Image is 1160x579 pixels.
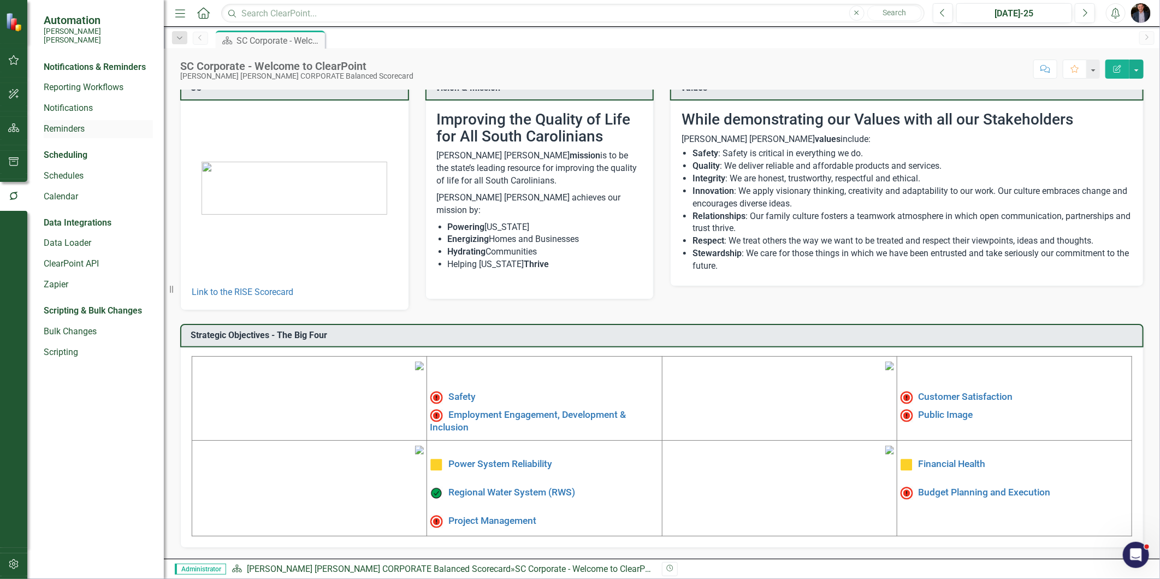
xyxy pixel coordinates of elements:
[885,362,894,370] img: mceclip2%20v3.png
[448,392,476,403] a: Safety
[448,222,485,232] strong: Powering
[448,459,552,470] a: Power System Reliability
[867,5,922,21] button: Search
[448,246,486,257] strong: Hydrating
[693,173,1132,185] li: : We are honest, trustworthy, respectful and ethical.
[693,247,1132,273] li: : We care for those things in which we have been entrusted and take seriously our commitment to t...
[236,34,322,48] div: SC Corporate - Welcome to ClearPoint
[44,61,146,74] div: Notifications & Reminders
[900,391,913,404] img: High Alert
[448,258,643,271] li: Helping [US_STATE]
[693,147,1132,160] li: : Safety is critical in everything we do.
[1123,542,1149,568] iframe: Intercom live chat
[191,330,1137,340] h3: Strategic Objectives - The Big Four
[515,564,660,574] div: SC Corporate - Welcome to ClearPoint
[44,81,153,94] a: Reporting Workflows
[430,515,443,528] img: Not Meeting Target
[1131,3,1151,23] img: Chris Amodeo
[44,346,153,359] a: Scripting
[883,8,906,17] span: Search
[44,279,153,291] a: Zapier
[192,287,293,297] a: Link to the RISE Scorecard
[693,211,745,221] strong: Relationships
[919,487,1051,498] a: Budget Planning and Execution
[448,487,575,498] a: Regional Water System (RWS)
[436,83,648,93] h3: Vision & Mission
[191,83,403,93] h3: SC
[448,233,643,246] li: Homes and Businesses
[415,362,424,370] img: mceclip1%20v4.png
[247,564,511,574] a: [PERSON_NAME] [PERSON_NAME] CORPORATE Balanced Scorecard
[524,259,549,269] strong: Thrive
[44,305,142,317] div: Scripting & Bulk Changes
[44,237,153,250] a: Data Loader
[570,150,601,161] strong: mission
[693,161,720,171] strong: Quality
[221,4,925,23] input: Search ClearPoint...
[415,446,424,454] img: mceclip3%20v3.png
[232,563,654,576] div: »
[44,217,111,229] div: Data Integrations
[437,150,643,190] p: [PERSON_NAME] [PERSON_NAME] is to be the state’s leading resource for improving the quality of li...
[430,458,443,471] img: Caution
[885,446,894,454] img: mceclip4.png
[693,186,734,196] strong: Innovation
[44,191,153,203] a: Calendar
[919,459,986,470] a: Financial Health
[437,111,643,145] h2: Improving the Quality of Life for All South Carolinians
[919,392,1013,403] a: Customer Satisfaction
[680,83,1137,93] h3: Values
[448,246,643,258] li: Communities
[430,487,443,500] img: On Target
[682,111,1132,128] h2: While demonstrating our Values with all our Stakeholders
[693,235,1132,247] li: : We treat others the way we want to be treated and respect their viewpoints, ideas and thoughts.
[956,3,1072,23] button: [DATE]-25
[44,14,153,27] span: Automation
[693,160,1132,173] li: : We deliver reliable and affordable products and services.
[44,102,153,115] a: Notifications
[448,221,643,234] li: [US_STATE]
[44,123,153,135] a: Reminders
[44,149,87,162] div: Scheduling
[44,27,153,45] small: [PERSON_NAME] [PERSON_NAME]
[437,190,643,219] p: [PERSON_NAME] [PERSON_NAME] achieves our mission by:
[5,11,25,32] img: ClearPoint Strategy
[430,391,443,404] img: High Alert
[430,410,626,433] a: Employment Engagement, Development & Inclusion
[693,185,1132,210] li: : We apply visionary thinking, creativity and adaptability to our work. Our culture embraces chan...
[815,134,841,144] strong: values
[44,326,153,338] a: Bulk Changes
[693,248,742,258] strong: Stewardship
[693,235,724,246] strong: Respect
[682,133,1132,146] p: [PERSON_NAME] [PERSON_NAME] include:
[180,72,413,80] div: [PERSON_NAME] [PERSON_NAME] CORPORATE Balanced Scorecard
[693,148,718,158] strong: Safety
[693,210,1132,235] li: : Our family culture fosters a teamwork atmosphere in which open communication, partnerships and ...
[900,409,913,422] img: Not Meeting Target
[919,410,973,421] a: Public Image
[448,234,489,244] strong: Energizing
[180,60,413,72] div: SC Corporate - Welcome to ClearPoint
[44,170,153,182] a: Schedules
[960,7,1068,20] div: [DATE]-25
[430,409,443,422] img: Not Meeting Target
[175,564,226,575] span: Administrator
[693,173,725,184] strong: Integrity
[44,258,153,270] a: ClearPoint API
[900,487,913,500] img: Not Meeting Target
[900,458,913,471] img: Caution
[448,516,536,527] a: Project Management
